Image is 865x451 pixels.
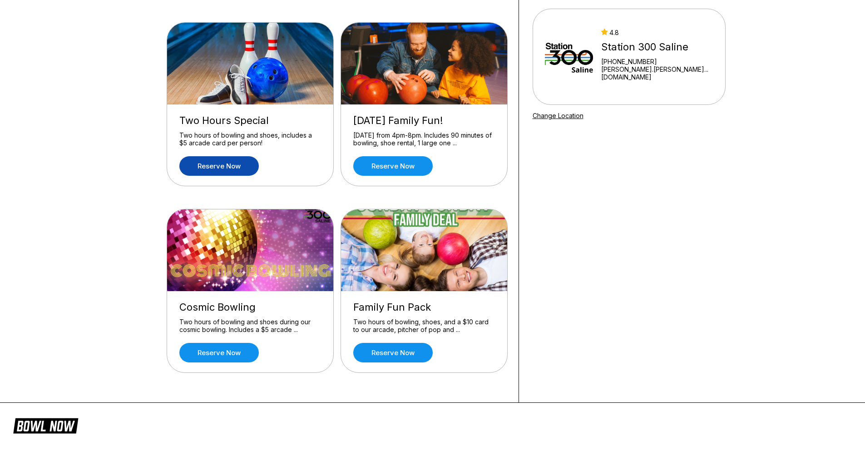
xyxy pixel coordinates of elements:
[179,131,321,147] div: Two hours of bowling and shoes, includes a $5 arcade card per person!
[545,23,593,91] img: Station 300 Saline
[179,114,321,127] div: Two Hours Special
[179,156,259,176] a: Reserve now
[179,301,321,313] div: Cosmic Bowling
[179,343,259,362] a: Reserve now
[353,114,495,127] div: [DATE] Family Fun!
[353,131,495,147] div: [DATE] from 4pm-8pm. Includes 90 minutes of bowling, shoe rental, 1 large one ...
[167,23,334,104] img: Two Hours Special
[353,156,433,176] a: Reserve now
[167,209,334,291] img: Cosmic Bowling
[179,318,321,334] div: Two hours of bowling and shoes during our cosmic bowling. Includes a $5 arcade ...
[353,343,433,362] a: Reserve now
[601,29,713,36] div: 4.8
[601,41,713,53] div: Station 300 Saline
[353,318,495,334] div: Two hours of bowling, shoes, and a $10 card to our arcade, pitcher of pop and ...
[601,58,713,65] div: [PHONE_NUMBER]
[533,112,583,119] a: Change Location
[341,23,508,104] img: Friday Family Fun!
[341,209,508,291] img: Family Fun Pack
[353,301,495,313] div: Family Fun Pack
[601,65,713,81] a: [PERSON_NAME].[PERSON_NAME]...[DOMAIN_NAME]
